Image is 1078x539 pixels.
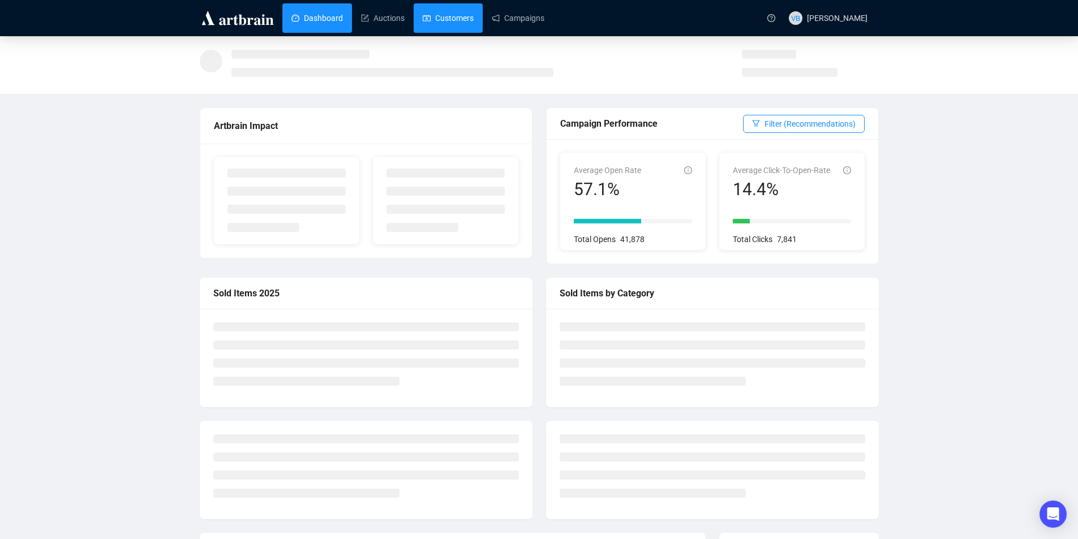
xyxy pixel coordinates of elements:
span: filter [752,119,760,127]
div: Sold Items by Category [560,286,865,300]
span: 7,841 [777,235,797,244]
span: Average Open Rate [574,166,641,175]
span: 41,878 [620,235,645,244]
a: Dashboard [291,3,343,33]
span: info-circle [684,166,692,174]
div: 14.4% [733,179,830,200]
div: Sold Items 2025 [213,286,519,300]
span: Average Click-To-Open-Rate [733,166,830,175]
span: VB [791,12,800,24]
div: 57.1% [574,179,641,200]
span: Filter (Recommendations) [765,118,856,130]
img: logo [200,9,276,27]
span: info-circle [843,166,851,174]
a: Customers [423,3,474,33]
span: [PERSON_NAME] [807,14,867,23]
div: Open Intercom Messenger [1040,501,1067,528]
div: Artbrain Impact [214,119,518,133]
button: Filter (Recommendations) [743,115,865,133]
a: Campaigns [492,3,544,33]
div: Campaign Performance [560,117,743,131]
span: Total Opens [574,235,616,244]
span: question-circle [767,14,775,22]
span: Total Clicks [733,235,772,244]
a: Auctions [361,3,405,33]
